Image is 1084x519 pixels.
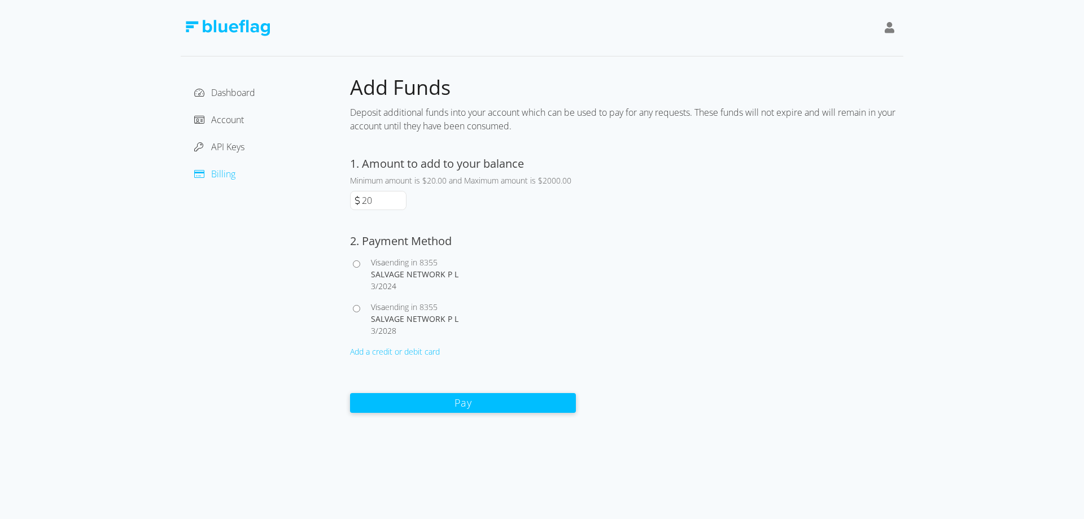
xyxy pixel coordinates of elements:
[385,302,438,312] span: ending in 8355
[371,302,385,312] span: Visa
[378,325,396,336] span: 2028
[211,168,235,180] span: Billing
[350,101,903,137] div: Deposit additional funds into your account which can be used to pay for any requests. These funds...
[371,325,375,336] span: 3
[375,325,378,336] span: /
[194,141,244,153] a: API Keys
[194,114,244,126] a: Account
[385,257,438,268] span: ending in 8355
[211,141,244,153] span: API Keys
[371,281,375,291] span: 3
[371,268,576,280] div: SALVAGE NETWORK P L
[371,313,576,325] div: SALVAGE NETWORK P L
[350,346,576,357] div: Add a credit or debit card
[211,114,244,126] span: Account
[211,86,255,99] span: Dashboard
[194,86,255,99] a: Dashboard
[378,281,396,291] span: 2024
[185,20,270,36] img: Blue Flag Logo
[350,156,524,171] label: 1. Amount to add to your balance
[194,168,235,180] a: Billing
[350,73,451,101] span: Add Funds
[375,281,378,291] span: /
[371,257,385,268] span: Visa
[350,233,452,248] label: 2. Payment Method
[350,393,576,413] button: Pay
[350,175,576,186] div: Minimum amount is $20.00 and Maximum amount is $2000.00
